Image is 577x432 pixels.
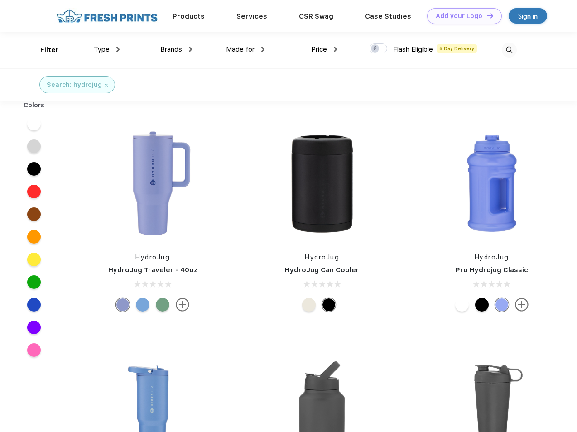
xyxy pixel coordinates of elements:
[436,12,482,20] div: Add your Logo
[94,45,110,53] span: Type
[92,123,213,244] img: func=resize&h=266
[518,11,538,21] div: Sign in
[136,298,149,312] div: Riptide
[502,43,517,58] img: desktop_search.svg
[475,254,509,261] a: HydroJug
[456,266,528,274] a: Pro Hydrojug Classic
[262,123,382,244] img: func=resize&h=266
[189,47,192,52] img: dropdown.png
[509,8,547,24] a: Sign in
[156,298,169,312] div: Sage
[261,47,264,52] img: dropdown.png
[173,12,205,20] a: Products
[437,44,477,53] span: 5 Day Delivery
[135,254,170,261] a: HydroJug
[108,266,197,274] a: HydroJug Traveler - 40oz
[515,298,529,312] img: more.svg
[305,254,339,261] a: HydroJug
[116,298,130,312] div: Peri
[54,8,160,24] img: fo%20logo%202.webp
[432,123,552,244] img: func=resize&h=266
[17,101,52,110] div: Colors
[302,298,316,312] div: Cream
[176,298,189,312] img: more.svg
[285,266,359,274] a: HydroJug Can Cooler
[495,298,509,312] div: Hyper Blue
[322,298,336,312] div: Black
[47,80,102,90] div: Search: hydrojug
[455,298,469,312] div: White
[334,47,337,52] img: dropdown.png
[475,298,489,312] div: Black
[311,45,327,53] span: Price
[40,45,59,55] div: Filter
[116,47,120,52] img: dropdown.png
[393,45,433,53] span: Flash Eligible
[487,13,493,18] img: DT
[160,45,182,53] span: Brands
[226,45,255,53] span: Made for
[105,84,108,87] img: filter_cancel.svg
